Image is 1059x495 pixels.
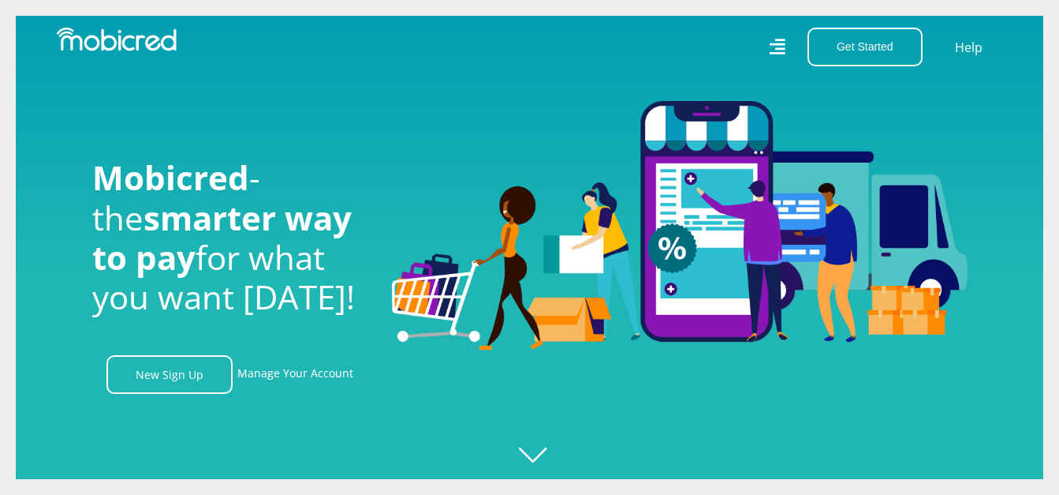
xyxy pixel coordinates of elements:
span: Mobicred [92,155,249,200]
img: Welcome to Mobicred [392,101,968,351]
span: smarter way to pay [92,195,352,279]
a: Help [954,37,983,58]
a: New Sign Up [106,355,233,394]
button: Get Started [807,28,923,66]
a: Manage Your Account [237,355,353,394]
h1: - the for what you want [DATE]! [92,158,368,317]
img: Mobicred [57,28,177,51]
